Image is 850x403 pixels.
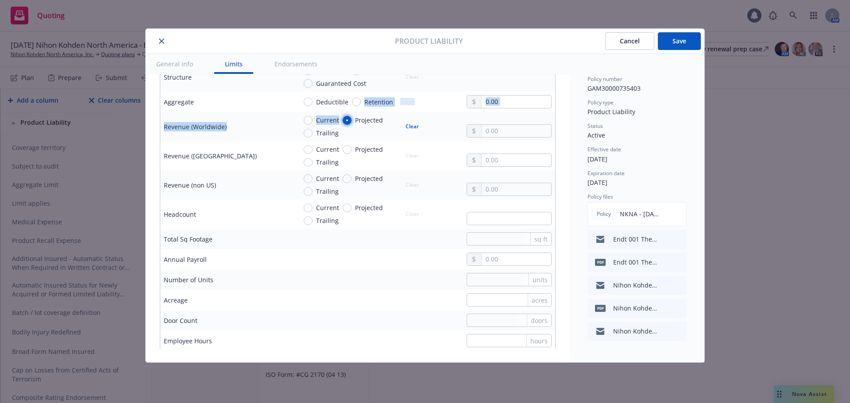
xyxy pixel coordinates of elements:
[587,99,614,106] span: Policy type
[164,151,257,161] div: Revenue ([GEOGRAPHIC_DATA])
[587,122,603,130] span: Status
[316,128,339,138] span: Trailing
[164,180,216,190] div: Revenue (non US)
[316,97,348,107] span: Deductible
[533,275,548,284] span: units
[482,253,551,265] input: 0.00
[304,116,313,125] input: Current
[482,183,551,196] input: 0.00
[587,75,622,83] span: Policy number
[304,216,313,225] input: Trailing
[587,131,605,139] span: Active
[343,203,352,212] input: Projected
[587,169,625,177] span: Expiration date
[316,187,339,196] span: Trailing
[595,305,606,311] span: pdf
[613,257,657,267] div: Endt 001 The Regents of the [GEOGRAPHIC_DATA][US_STATE], [GEOGRAPHIC_DATA] on AI Schedule.pdf
[613,234,657,244] div: Endt 001 The Regents of the [GEOGRAPHIC_DATA][US_STATE], [GEOGRAPHIC_DATA] on AI Schedule.msg
[214,54,253,74] button: Limits
[343,145,352,154] input: Projected
[352,97,361,106] input: Retention
[156,36,167,46] button: close
[530,336,548,345] span: hours
[400,120,424,133] button: Clear
[661,209,668,219] button: download file
[613,326,657,336] div: Nihon Kohden North America Inc_ - Products liability Renewal - BIND ORDER.msg
[355,115,383,125] span: Projected
[658,32,701,50] button: Save
[316,145,339,154] span: Current
[164,73,192,82] div: Structure
[304,129,313,138] input: Trailing
[304,97,313,106] input: Deductible
[164,296,188,305] div: Acreage
[587,107,635,116] span: Product Liability
[164,336,212,345] div: Employee Hours
[587,178,607,187] span: [DATE]
[304,187,313,196] input: Trailing
[532,296,548,305] span: acres
[620,209,661,219] span: NKNA - [DATE]-[DATE] Product Liability Policy (Sompo).pdf
[316,79,366,88] span: Guaranteed Cost
[675,303,683,314] button: preview file
[355,145,383,154] span: Projected
[661,257,668,268] button: download file
[316,115,339,125] span: Current
[164,234,212,244] div: Total Sq Footage
[304,145,313,154] input: Current
[675,326,683,337] button: preview file
[675,209,683,219] button: preview file
[316,174,339,183] span: Current
[675,257,683,268] button: preview file
[531,316,548,325] span: doors
[304,174,313,183] input: Current
[364,97,393,107] span: Retention
[661,303,668,314] button: download file
[661,280,668,291] button: download file
[675,280,683,291] button: preview file
[595,210,613,218] span: Policy
[264,54,328,74] button: Endorsements
[316,203,339,212] span: Current
[164,97,194,107] div: Aggregate
[164,316,197,325] div: Door Count
[146,54,204,74] button: General info
[343,174,352,183] input: Projected
[587,146,621,153] span: Effective date
[587,193,613,200] span: Policy files
[304,79,313,88] input: Guaranteed Cost
[534,234,548,244] span: sq ft
[595,259,606,265] span: pdf
[482,154,551,166] input: 0.00
[304,203,313,212] input: Current
[613,303,657,313] div: Nihon Kohden North America Inc 2024 Products Binder [DATE].pdf
[587,155,607,163] span: [DATE]
[395,36,463,46] span: Product Liability
[661,234,668,245] button: download file
[343,116,352,125] input: Projected
[164,275,213,284] div: Number of Units
[316,216,339,225] span: Trailing
[675,234,683,245] button: preview file
[661,326,668,337] button: download file
[482,125,551,137] input: 0.00
[355,174,383,183] span: Projected
[587,84,641,92] span: GAM30000735403
[316,157,339,167] span: Trailing
[355,203,383,212] span: Projected
[304,158,313,167] input: Trailing
[482,96,551,108] input: 0.00
[164,255,207,264] div: Annual Payroll
[164,210,196,219] div: Headcount
[164,122,227,131] div: Revenue (Worldwide)
[613,280,657,290] div: Nihon Kohden Add The regents of [GEOGRAPHIC_DATA][US_STATE] UCLA as AI.eml
[605,32,654,50] button: Cancel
